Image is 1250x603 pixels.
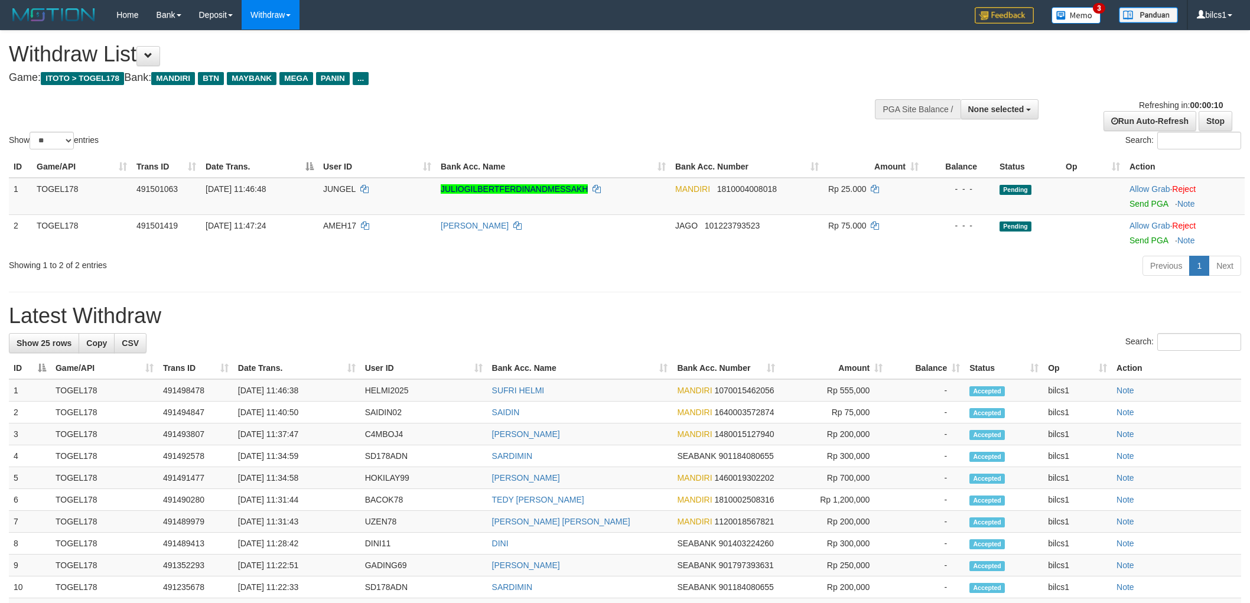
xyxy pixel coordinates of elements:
label: Search: [1125,333,1241,351]
a: [PERSON_NAME] [441,221,509,230]
td: Rp 700,000 [780,467,887,489]
td: bilcs1 [1043,533,1112,555]
a: Note [1116,582,1134,592]
label: Search: [1125,132,1241,149]
a: Note [1116,408,1134,417]
span: Copy 1810002508316 to clipboard [714,495,774,504]
span: Copy 1810004008018 to clipboard [717,184,777,194]
a: Run Auto-Refresh [1103,111,1196,131]
a: JULIOGILBERTFERDINANDMESSAKH [441,184,588,194]
span: · [1129,184,1172,194]
a: SUFRI HELMI [492,386,545,395]
th: Op: activate to sort column ascending [1043,357,1112,379]
td: TOGEL178 [51,423,158,445]
td: TOGEL178 [51,467,158,489]
span: Copy 1070015462056 to clipboard [714,386,774,395]
td: [DATE] 11:40:50 [233,402,360,423]
td: 9 [9,555,51,576]
td: Rp 250,000 [780,555,887,576]
a: [PERSON_NAME] [492,560,560,570]
span: Accepted [969,474,1005,484]
h1: Latest Withdraw [9,304,1241,328]
td: bilcs1 [1043,379,1112,402]
th: Status [995,156,1061,178]
a: Allow Grab [1129,221,1170,230]
td: DINI11 [360,533,487,555]
img: Feedback.jpg [975,7,1034,24]
td: - [887,489,965,511]
label: Show entries [9,132,99,149]
span: Copy 901184080655 to clipboard [718,451,773,461]
span: MANDIRI [677,429,712,439]
a: Send PGA [1129,236,1168,245]
span: Refreshing in: [1139,100,1223,110]
td: bilcs1 [1043,555,1112,576]
a: Note [1116,386,1134,395]
td: [DATE] 11:34:59 [233,445,360,467]
span: JUNGEL [323,184,356,194]
a: Stop [1199,111,1232,131]
td: BACOK78 [360,489,487,511]
td: · [1125,214,1245,251]
td: [DATE] 11:34:58 [233,467,360,489]
span: SEABANK [677,539,716,548]
td: bilcs1 [1043,489,1112,511]
a: Copy [79,333,115,353]
td: TOGEL178 [32,178,132,215]
a: [PERSON_NAME] [492,473,560,483]
span: Pending [1000,185,1031,195]
th: Status: activate to sort column ascending [965,357,1043,379]
td: - [887,402,965,423]
span: SEABANK [677,560,716,570]
td: TOGEL178 [51,379,158,402]
h1: Withdraw List [9,43,822,66]
span: Copy 901797393631 to clipboard [718,560,773,570]
a: Note [1116,539,1134,548]
td: - [887,445,965,467]
span: MANDIRI [677,495,712,504]
span: SEABANK [677,451,716,461]
button: None selected [961,99,1039,119]
span: Rp 75.000 [828,221,867,230]
td: 2 [9,214,32,251]
th: Game/API: activate to sort column ascending [51,357,158,379]
td: SAIDIN02 [360,402,487,423]
th: Bank Acc. Name: activate to sort column ascending [487,357,673,379]
td: bilcs1 [1043,423,1112,445]
span: MANDIRI [677,517,712,526]
input: Search: [1157,333,1241,351]
a: Note [1177,236,1195,245]
td: [DATE] 11:28:42 [233,533,360,555]
th: Amount: activate to sort column ascending [780,357,887,379]
span: MEGA [279,72,313,85]
span: BTN [198,72,224,85]
span: ... [353,72,369,85]
td: GADING69 [360,555,487,576]
span: Accepted [969,561,1005,571]
span: Pending [1000,221,1031,232]
h4: Game: Bank: [9,72,822,84]
span: None selected [968,105,1024,114]
a: Reject [1172,184,1196,194]
td: C4MBOJ4 [360,423,487,445]
a: [PERSON_NAME] [PERSON_NAME] [492,517,630,526]
span: SEABANK [677,582,716,592]
span: Accepted [969,496,1005,506]
td: 3 [9,423,51,445]
a: Note [1116,451,1134,461]
a: SARDIMIN [492,451,532,461]
div: - - - [928,220,990,232]
span: AMEH17 [323,221,356,230]
span: JAGO [675,221,698,230]
td: 491491477 [158,467,233,489]
span: Show 25 rows [17,338,71,348]
a: Note [1116,473,1134,483]
td: [DATE] 11:22:51 [233,555,360,576]
th: Op: activate to sort column ascending [1061,156,1125,178]
td: [DATE] 11:31:44 [233,489,360,511]
td: 6 [9,489,51,511]
td: 1 [9,379,51,402]
td: bilcs1 [1043,402,1112,423]
span: [DATE] 11:47:24 [206,221,266,230]
span: Copy 901403224260 to clipboard [718,539,773,548]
